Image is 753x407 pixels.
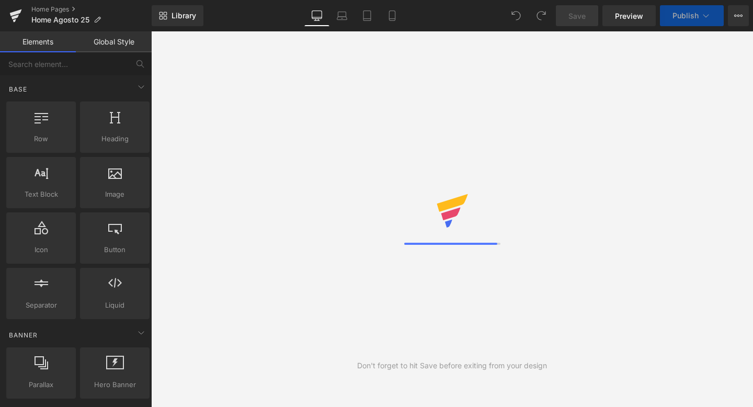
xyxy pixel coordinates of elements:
[83,133,146,144] span: Heading
[9,244,73,255] span: Icon
[83,189,146,200] span: Image
[31,16,89,24] span: Home Agosto 25
[380,5,405,26] a: Mobile
[9,189,73,200] span: Text Block
[83,379,146,390] span: Hero Banner
[672,12,699,20] span: Publish
[602,5,656,26] a: Preview
[506,5,527,26] button: Undo
[172,11,196,20] span: Library
[31,5,152,14] a: Home Pages
[9,133,73,144] span: Row
[357,360,547,371] div: Don't forget to hit Save before exiting from your design
[304,5,329,26] a: Desktop
[728,5,749,26] button: More
[568,10,586,21] span: Save
[9,379,73,390] span: Parallax
[8,84,28,94] span: Base
[83,300,146,311] span: Liquid
[9,300,73,311] span: Separator
[8,330,39,340] span: Banner
[329,5,355,26] a: Laptop
[615,10,643,21] span: Preview
[152,5,203,26] a: New Library
[76,31,152,52] a: Global Style
[83,244,146,255] span: Button
[355,5,380,26] a: Tablet
[660,5,724,26] button: Publish
[531,5,552,26] button: Redo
